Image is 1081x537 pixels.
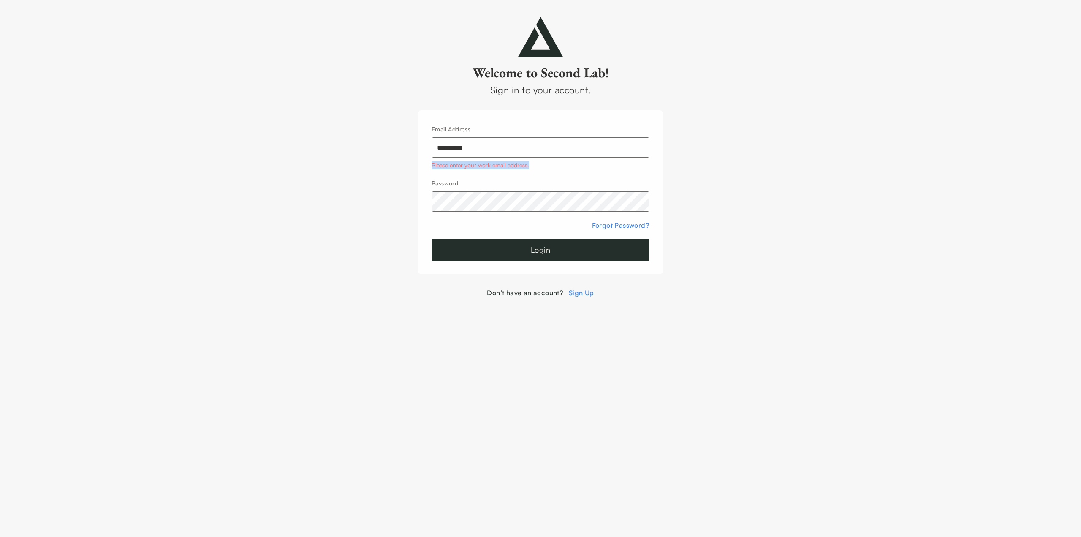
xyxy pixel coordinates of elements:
a: Forgot Password? [592,221,649,229]
a: Sign Up [569,289,594,297]
p: Please enter your work email address. [432,161,649,169]
label: Password [432,180,458,187]
div: Don’t have an account? [418,288,663,298]
button: Login [432,239,649,261]
div: Sign in to your account. [418,83,663,97]
label: Email Address [432,125,470,133]
h2: Welcome to Second Lab! [418,64,663,81]
img: secondlab-logo [518,17,563,57]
